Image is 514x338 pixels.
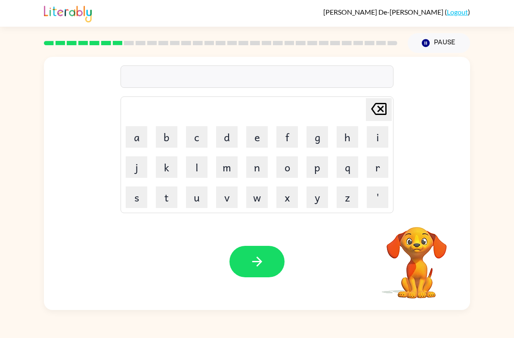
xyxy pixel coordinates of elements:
button: c [186,126,207,148]
button: t [156,186,177,208]
button: p [307,156,328,178]
button: e [246,126,268,148]
img: Literably [44,3,92,22]
video: Your browser must support playing .mp4 files to use Literably. Please try using another browser. [374,214,460,300]
button: x [276,186,298,208]
button: j [126,156,147,178]
button: l [186,156,207,178]
button: a [126,126,147,148]
button: f [276,126,298,148]
div: ( ) [323,8,470,16]
button: n [246,156,268,178]
button: i [367,126,388,148]
button: m [216,156,238,178]
button: r [367,156,388,178]
button: u [186,186,207,208]
button: w [246,186,268,208]
button: ' [367,186,388,208]
button: z [337,186,358,208]
button: k [156,156,177,178]
button: Pause [408,33,470,53]
button: q [337,156,358,178]
button: s [126,186,147,208]
a: Logout [447,8,468,16]
button: o [276,156,298,178]
button: d [216,126,238,148]
span: [PERSON_NAME] De-[PERSON_NAME] [323,8,445,16]
button: g [307,126,328,148]
button: b [156,126,177,148]
button: v [216,186,238,208]
button: h [337,126,358,148]
button: y [307,186,328,208]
